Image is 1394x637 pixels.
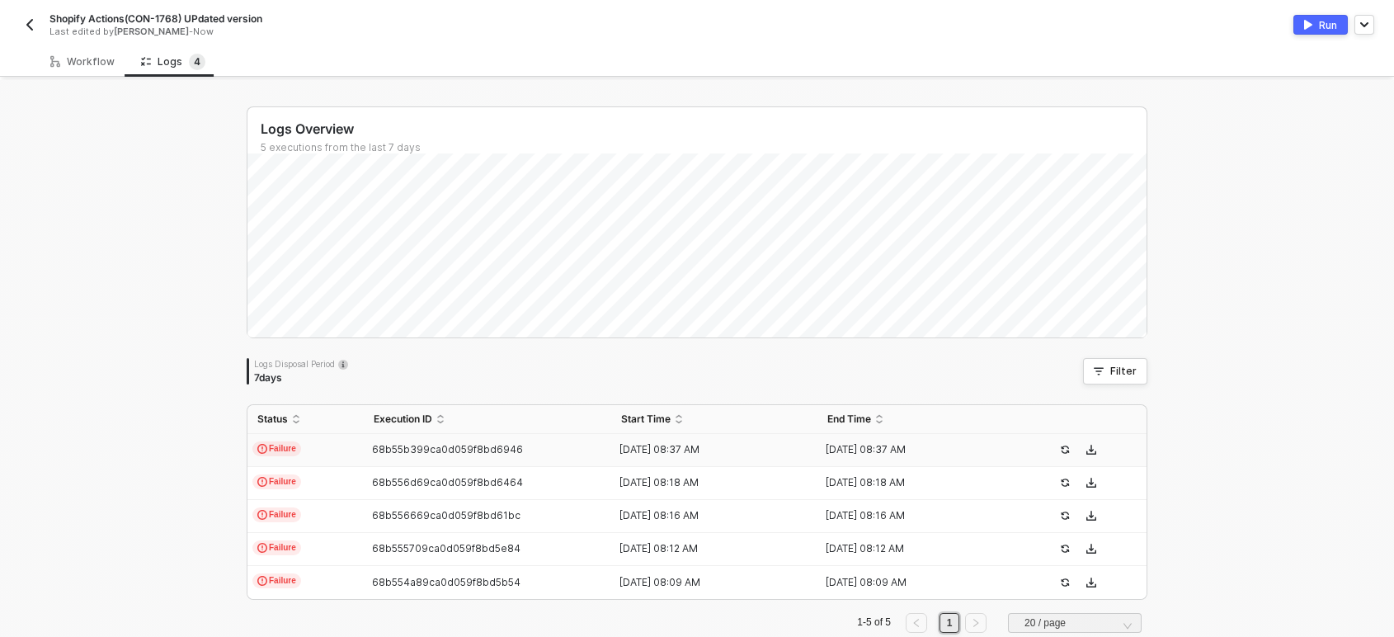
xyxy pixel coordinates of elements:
[252,474,301,489] span: Failure
[1060,478,1070,488] span: icon-success-page
[817,405,1024,434] th: End Time
[1060,511,1070,521] span: icon-success-page
[20,15,40,35] button: back
[364,405,611,434] th: Execution ID
[141,54,205,70] div: Logs
[257,413,288,426] span: Status
[611,576,804,589] div: [DATE] 08:09 AM
[817,476,1010,489] div: [DATE] 08:18 AM
[49,26,659,38] div: Last edited by - Now
[971,618,981,628] span: right
[252,441,301,456] span: Failure
[257,477,267,487] span: icon-exclamation
[257,576,267,586] span: icon-exclamation
[855,613,893,633] li: 1-5 of 5
[189,54,205,70] sup: 4
[50,55,115,68] div: Workflow
[817,542,1010,555] div: [DATE] 08:12 AM
[261,120,1147,138] div: Logs Overview
[1060,445,1070,455] span: icon-success-page
[1060,544,1070,554] span: icon-success-page
[257,543,267,553] span: icon-exclamation
[611,443,804,456] div: [DATE] 08:37 AM
[817,576,1010,589] div: [DATE] 08:09 AM
[1293,15,1348,35] button: activateRun
[1304,20,1312,30] img: activate
[114,26,189,37] span: [PERSON_NAME]
[1086,511,1096,521] span: icon-download
[611,405,817,434] th: Start Time
[827,413,871,426] span: End Time
[817,509,1010,522] div: [DATE] 08:16 AM
[372,476,523,488] span: 68b556d69ca0d059f8bd6464
[1086,578,1096,587] span: icon-download
[1086,478,1096,488] span: icon-download
[372,542,520,554] span: 68b555709ca0d059f8bd5e84
[254,358,348,370] div: Logs Disposal Period
[1086,544,1096,554] span: icon-download
[906,613,927,633] button: left
[252,540,301,555] span: Failure
[611,542,804,555] div: [DATE] 08:12 AM
[611,476,804,489] div: [DATE] 08:18 AM
[261,141,1147,154] div: 5 executions from the last 7 days
[254,371,348,385] div: 7 days
[963,613,989,633] li: Next Page
[1319,18,1337,32] div: Run
[903,613,930,633] li: Previous Page
[942,614,958,632] a: 1
[1086,445,1096,455] span: icon-download
[372,443,523,455] span: 68b55b399ca0d059f8bd6946
[194,55,200,68] span: 4
[611,509,804,522] div: [DATE] 08:16 AM
[23,18,36,31] img: back
[257,510,267,520] span: icon-exclamation
[1110,365,1137,378] div: Filter
[252,573,301,588] span: Failure
[252,507,301,522] span: Failure
[257,444,267,454] span: icon-exclamation
[940,613,959,633] li: 1
[965,613,987,633] button: right
[374,413,432,426] span: Execution ID
[621,413,671,426] span: Start Time
[817,443,1010,456] div: [DATE] 08:37 AM
[372,576,520,588] span: 68b554a89ca0d059f8bd5b54
[1083,358,1147,385] button: Filter
[911,618,921,628] span: left
[49,12,262,26] span: Shopify Actions(CON-1768) UPdated version
[247,405,364,434] th: Status
[1018,614,1132,632] input: Page Size
[1024,611,1132,635] span: 20 / page
[1060,578,1070,587] span: icon-success-page
[372,509,520,521] span: 68b556669ca0d059f8bd61bc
